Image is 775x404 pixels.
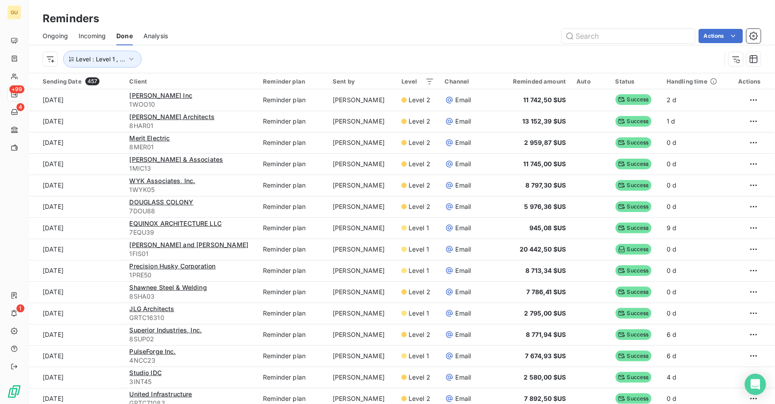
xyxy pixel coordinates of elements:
[523,96,566,104] span: 11 742,50 $US
[525,139,566,146] span: 2 959,87 $US
[661,175,728,196] td: 0 d
[28,196,124,217] td: [DATE]
[327,260,396,281] td: [PERSON_NAME]
[129,143,252,152] span: 8MER01
[43,77,119,85] div: Sending Date
[258,111,327,132] td: Reminder plan
[616,244,652,255] span: Success
[28,153,124,175] td: [DATE]
[495,78,566,85] div: Reminded amount
[616,201,652,212] span: Success
[43,32,68,40] span: Ongoing
[129,78,147,85] span: Client
[129,241,248,248] span: [PERSON_NAME] and [PERSON_NAME]
[28,217,124,239] td: [DATE]
[258,281,327,303] td: Reminder plan
[143,32,168,40] span: Analysis
[524,373,566,381] span: 2 580,00 $US
[116,32,133,40] span: Done
[661,196,728,217] td: 0 d
[522,117,566,125] span: 13 152,39 $US
[456,224,471,232] span: Email
[456,138,471,147] span: Email
[667,78,707,85] span: Handling time
[129,377,252,386] span: 3INT45
[7,5,21,20] div: GU
[258,260,327,281] td: Reminder plan
[409,138,430,147] span: Level 2
[734,78,761,85] div: Actions
[409,309,429,318] span: Level 1
[456,266,471,275] span: Email
[661,260,728,281] td: 0 d
[327,175,396,196] td: [PERSON_NAME]
[28,345,124,367] td: [DATE]
[327,324,396,345] td: [PERSON_NAME]
[129,177,195,184] span: WYK Associates, Inc.
[129,134,170,142] span: Merit Electric
[327,196,396,217] td: [PERSON_NAME]
[409,394,430,403] span: Level 2
[456,117,471,126] span: Email
[258,132,327,153] td: Reminder plan
[616,372,652,383] span: Success
[129,185,252,194] span: 1WYK05
[258,89,327,111] td: Reminder plan
[129,305,174,312] span: JLG Architects
[456,288,471,296] span: Email
[258,196,327,217] td: Reminder plan
[333,78,391,85] div: Sent by
[409,117,430,126] span: Level 2
[409,266,429,275] span: Level 1
[258,324,327,345] td: Reminder plan
[129,369,162,376] span: Studio IDC
[129,113,215,120] span: [PERSON_NAME] Architects
[661,281,728,303] td: 0 d
[456,181,471,190] span: Email
[401,78,434,85] div: Level
[456,245,471,254] span: Email
[409,373,430,382] span: Level 2
[525,352,566,360] span: 7 674,93 $US
[616,137,652,148] span: Success
[409,330,430,339] span: Level 2
[16,304,24,312] span: 1
[661,345,728,367] td: 6 d
[9,85,24,93] span: +99
[525,309,566,317] span: 2 795,00 $US
[28,89,124,111] td: [DATE]
[258,153,327,175] td: Reminder plan
[456,202,471,211] span: Email
[661,132,728,153] td: 0 d
[85,77,99,85] span: 457
[258,345,327,367] td: Reminder plan
[7,384,21,399] img: Logo LeanPay
[28,132,124,153] td: [DATE]
[661,303,728,324] td: 0 d
[409,288,430,296] span: Level 2
[525,395,566,402] span: 7 892,50 $US
[616,287,652,297] span: Success
[327,303,396,324] td: [PERSON_NAME]
[129,92,192,99] span: [PERSON_NAME] Inc
[456,160,471,168] span: Email
[327,89,396,111] td: [PERSON_NAME]
[661,217,728,239] td: 9 d
[456,373,471,382] span: Email
[258,367,327,388] td: Reminder plan
[661,153,728,175] td: 0 d
[129,271,252,280] span: 1PRE50
[327,132,396,153] td: [PERSON_NAME]
[616,351,652,361] span: Success
[327,153,396,175] td: [PERSON_NAME]
[129,356,252,365] span: 4NCC23
[129,348,175,355] span: PulseForge Inc.
[409,96,430,104] span: Level 2
[28,303,124,324] td: [DATE]
[616,223,652,233] span: Success
[409,202,430,211] span: Level 2
[129,249,252,258] span: 1FIS01
[456,330,471,339] span: Email
[445,78,485,85] div: Channel
[523,160,566,168] span: 11 745,00 $US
